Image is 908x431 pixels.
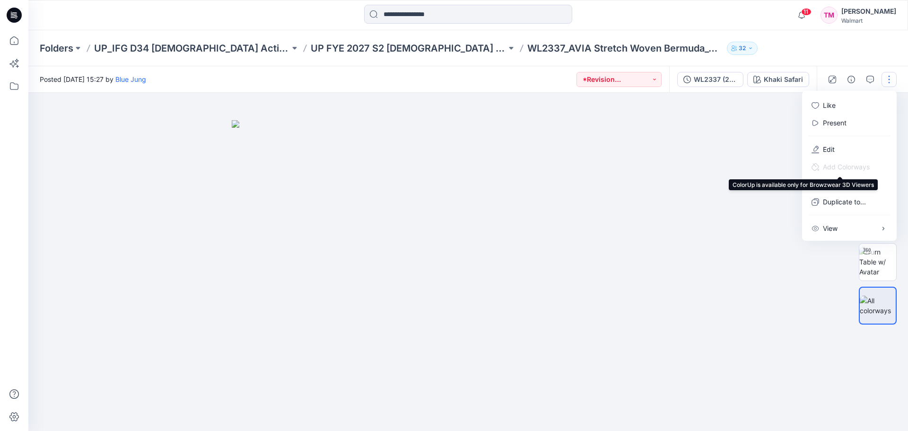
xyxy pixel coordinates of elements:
[841,17,896,24] div: Walmart
[821,7,838,24] div: TM
[40,74,146,84] span: Posted [DATE] 15:27 by
[727,42,758,55] button: 32
[677,72,743,87] button: WL2337 (2025.1 vs)_[DATE]_N.A
[823,118,847,128] a: Present
[823,197,866,207] p: Duplicate to...
[859,247,896,277] img: Turn Table w/ Avatar
[40,42,73,55] a: Folders
[694,74,737,85] div: WL2337 (2025.1 vs)_[DATE]_N.A
[739,43,746,53] p: 32
[94,42,290,55] a: UP_IFG D34 [DEMOGRAPHIC_DATA] Active
[527,42,723,55] p: WL2337_AVIA Stretch Woven Bermuda_9" Inseam
[311,42,506,55] a: UP FYE 2027 S2 [DEMOGRAPHIC_DATA] ACTIVE IFG
[764,74,803,85] div: Khaki Safari
[823,144,835,154] a: Edit
[115,75,146,83] a: Blue Jung
[841,6,896,17] div: [PERSON_NAME]
[823,100,836,110] p: Like
[844,72,859,87] button: Details
[823,223,838,233] p: View
[747,72,809,87] button: Khaki Safari
[801,8,812,16] span: 11
[860,296,896,316] img: All colorways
